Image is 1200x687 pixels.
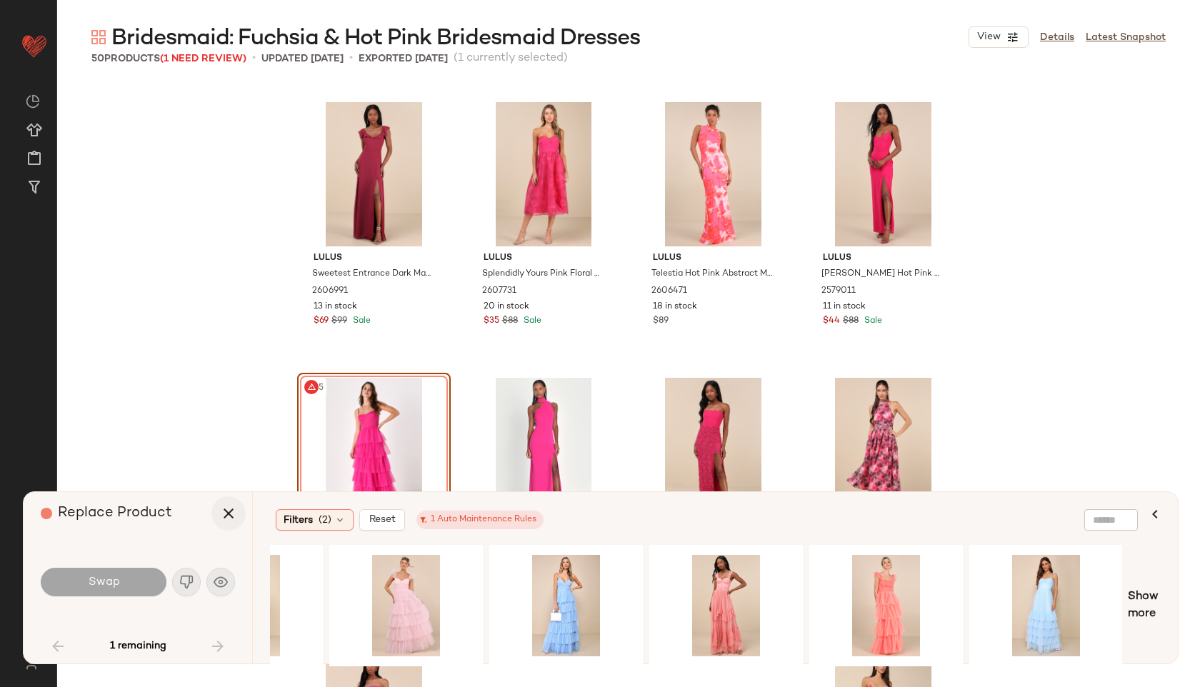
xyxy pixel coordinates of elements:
img: 12555541_2606491.jpg [814,555,958,656]
span: (2) [319,513,331,528]
img: svg%3e [17,658,45,670]
span: Bridesmaid: Fuchsia & Hot Pink Bridesmaid Dresses [111,24,640,53]
img: 12320121_2561831.jpg [641,378,785,522]
a: Details [1040,30,1074,45]
span: 20 in stock [484,301,529,314]
span: Sale [350,316,371,326]
img: 12479901_2622011.jpg [654,555,798,656]
span: Lulus [653,252,774,265]
img: 9881241_2023936.jpg [302,378,446,522]
span: View [976,31,1001,43]
span: (1 currently selected) [454,50,568,67]
span: 11 in stock [823,301,866,314]
img: 12421881_2607731.jpg [472,102,616,246]
div: 1 Auto Maintenance Rules [424,513,536,526]
span: 1 remaining [110,640,166,653]
span: Sale [521,316,541,326]
span: $99 [331,315,347,328]
span: Telestia Hot Pink Abstract Mesh Mermaid Maxi Dress [651,268,772,281]
img: heart_red.DM2ytmEG.svg [20,31,49,60]
img: 12394621_2579011.jpg [811,102,955,246]
a: Latest Snapshot [1086,30,1166,45]
span: Lulus [314,252,434,265]
button: View [969,26,1029,48]
p: Exported [DATE] [359,51,448,66]
img: 12393441_2606991.jpg [302,102,446,246]
span: 2606991 [312,285,348,298]
span: Show more [1128,588,1161,623]
div: Products [91,51,246,66]
span: Lulus [484,252,604,265]
span: Filters [284,513,313,528]
span: $44 [823,315,840,328]
p: updated [DATE] [261,51,344,66]
img: 12509381_2618591.jpg [334,555,478,656]
span: 2606471 [651,285,687,298]
span: $35 [484,315,499,328]
span: Lulus [823,252,944,265]
span: 2579011 [821,285,856,298]
span: 13 in stock [314,301,357,314]
span: • [252,50,256,67]
span: (1 Need Review) [160,54,246,64]
img: 12572481_2606471.jpg [641,102,785,246]
span: #45 [305,381,326,395]
img: 10152281_2083876.jpg [472,378,616,522]
img: svg%3e [26,94,40,109]
span: $88 [843,315,859,328]
span: Replace Product [58,506,172,521]
img: 11223901_2299711.jpg [494,555,638,656]
span: Splendidly Yours Pink Floral Organza Mesh Strapless Midi Dress [482,268,603,281]
span: 2607731 [482,285,516,298]
span: Sale [861,316,882,326]
span: • [349,50,353,67]
img: svg%3e [91,30,106,44]
span: $89 [653,315,669,328]
span: Sweetest Entrance Dark Magenta Ruffled Tie-Back Maxi Dress [312,268,433,281]
span: $88 [502,315,518,328]
span: 50 [91,54,104,64]
img: 11245081_2299751.jpg [974,555,1118,656]
span: Reset [369,514,396,526]
button: Reset [359,509,405,531]
span: [PERSON_NAME] Hot Pink Strapless Column Maxi Dress [821,268,942,281]
span: $69 [314,315,329,328]
img: 12401101_2605351.jpg [811,378,955,522]
span: 18 in stock [653,301,697,314]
